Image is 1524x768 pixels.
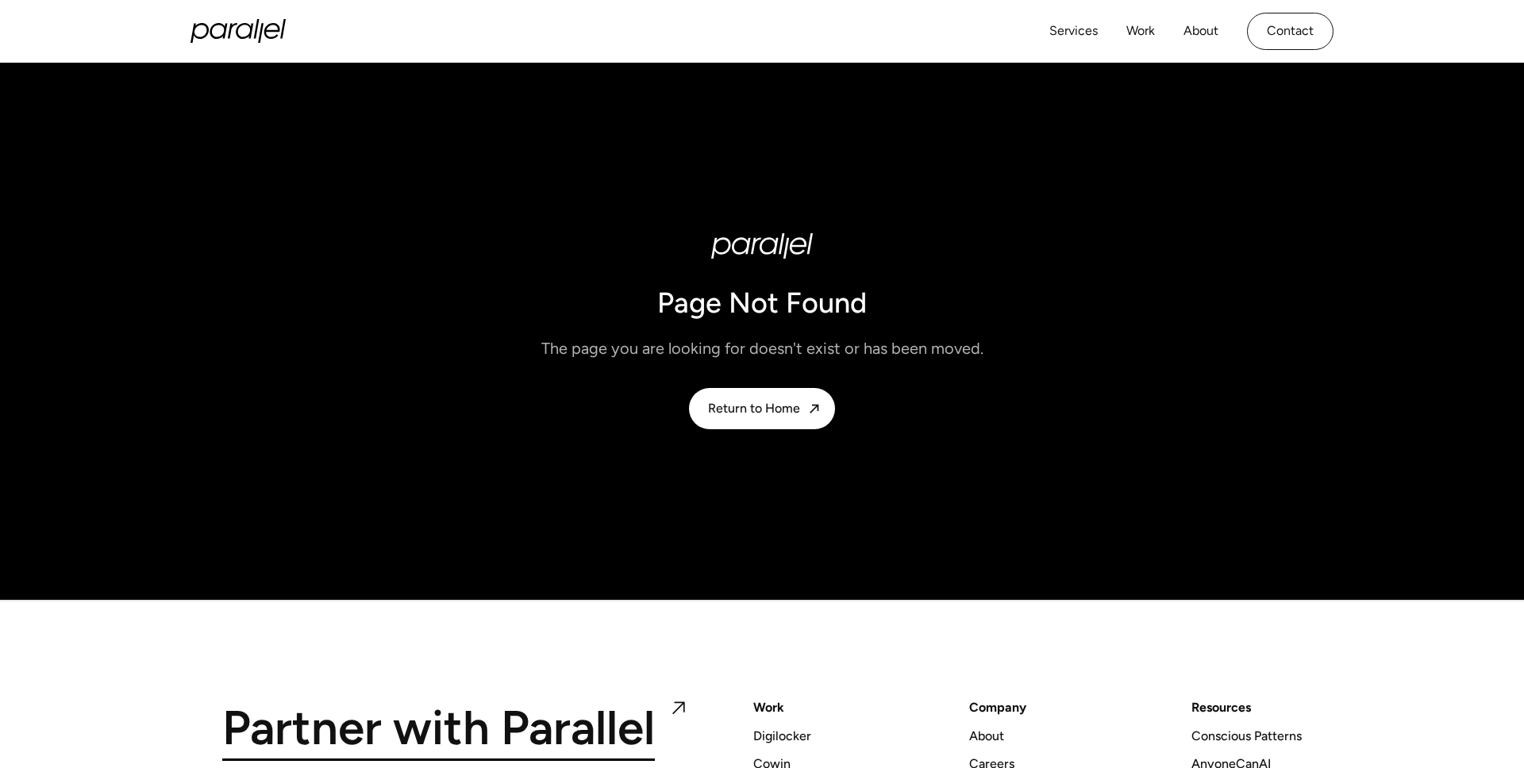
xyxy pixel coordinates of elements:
a: Services [1049,20,1098,43]
a: Work [1126,20,1155,43]
a: Partner with Parallel [222,697,690,761]
p: The page you are looking for doesn't exist or has been moved. [541,335,983,363]
a: Return to Home [689,388,835,429]
a: Work [753,697,784,718]
h5: Partner with Parallel [222,697,655,761]
div: Resources [1191,697,1251,718]
a: Company [969,697,1026,718]
a: Conscious Patterns [1191,725,1302,747]
h1: Page Not Found [541,284,983,322]
a: About [1183,20,1218,43]
a: Contact [1247,13,1333,50]
div: Return to Home [708,401,800,416]
a: Digilocker [753,725,811,747]
a: About [969,725,1004,747]
a: home [190,19,286,43]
